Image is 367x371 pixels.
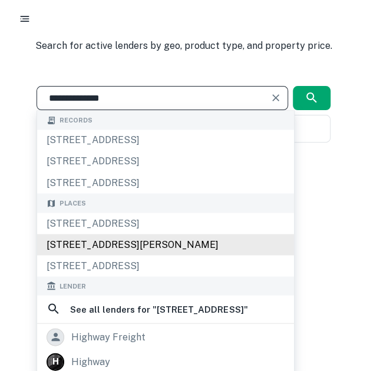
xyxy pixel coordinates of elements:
button: Clear [267,90,284,106]
p: H [52,355,58,367]
h6: See all lenders for " [STREET_ADDRESS] " [70,302,247,316]
div: [STREET_ADDRESS] [37,213,294,234]
iframe: Chat Widget [308,277,367,333]
div: highway [71,353,110,370]
div: [STREET_ADDRESS][PERSON_NAME] [37,234,294,255]
span: Records [59,115,92,125]
div: [STREET_ADDRESS] [37,130,294,151]
div: [STREET_ADDRESS] [37,151,294,173]
div: [STREET_ADDRESS] [37,255,294,276]
a: highway freight [37,324,294,349]
div: highway freight [71,328,146,346]
span: Places [59,198,86,208]
p: Search for active lenders by geo, product type, and property price. [26,39,342,53]
div: [STREET_ADDRESS] [37,173,294,194]
span: Lender [59,281,86,291]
